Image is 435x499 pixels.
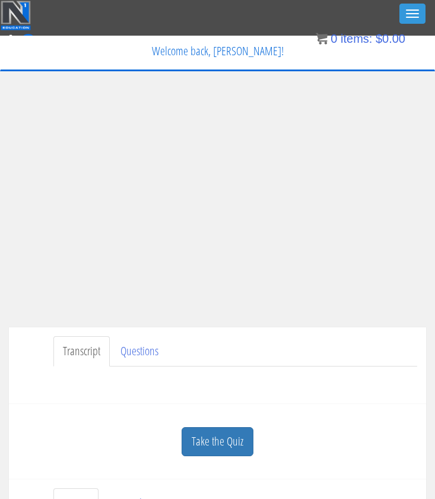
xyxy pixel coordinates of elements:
span: items: [341,32,372,45]
span: 0 [21,34,36,49]
img: n1-education [1,1,31,30]
a: Take the Quiz [182,427,253,456]
img: icon11.png [316,33,328,45]
p: Welcome back, [PERSON_NAME]! [1,36,434,66]
span: 0 [331,32,337,45]
a: 0 items: $0.00 [316,32,405,45]
span: $ [376,32,382,45]
bdi: 0.00 [376,32,405,45]
a: Questions [111,336,168,367]
a: Transcript [53,336,110,367]
a: 0 [9,31,36,47]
